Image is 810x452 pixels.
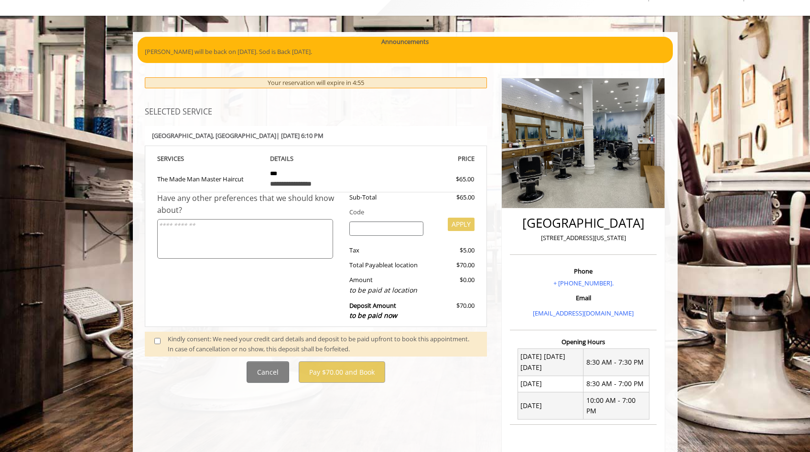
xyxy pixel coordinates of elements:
div: to be paid at location [349,285,423,295]
td: [DATE] [DATE] [DATE] [518,348,583,376]
div: Kindly consent: We need your credit card details and deposit to be paid upfront to book this appo... [168,334,477,354]
h2: [GEOGRAPHIC_DATA] [512,216,654,230]
button: Pay $70.00 and Book [299,361,385,383]
div: $70.00 [431,260,475,270]
th: PRICE [369,153,475,164]
div: $65.00 [431,192,475,202]
div: Have any other preferences that we should know about? [157,192,343,217]
div: $65.00 [421,174,474,184]
button: Cancel [247,361,289,383]
p: [PERSON_NAME] will be back on [DATE]. Sod is Back [DATE]. [145,47,666,57]
p: [STREET_ADDRESS][US_STATE] [512,233,654,243]
h3: Opening Hours [510,338,657,345]
span: , [GEOGRAPHIC_DATA] [213,131,276,140]
b: [GEOGRAPHIC_DATA] | [DATE] 6:10 PM [152,131,324,140]
div: Amount [342,275,431,295]
td: [DATE] [518,376,583,392]
div: $0.00 [431,275,475,295]
div: Code [342,207,475,217]
td: 8:30 AM - 7:00 PM [583,376,649,392]
td: The Made Man Master Haircut [157,164,263,192]
b: Announcements [381,37,429,47]
div: Your reservation will expire in 4:55 [145,77,487,88]
div: Sub-Total [342,192,431,202]
h3: SELECTED SERVICE [145,108,487,116]
a: + [PHONE_NUMBER]. [553,279,614,287]
h3: Phone [512,268,654,274]
h3: Email [512,294,654,301]
td: 10:00 AM - 7:00 PM [583,392,649,420]
button: APPLY [448,218,475,231]
th: DETAILS [263,153,369,164]
span: at location [388,261,418,269]
td: [DATE] [518,392,583,420]
span: S [181,154,184,163]
div: Total Payable [342,260,431,270]
th: SERVICE [157,153,263,164]
a: [EMAIL_ADDRESS][DOMAIN_NAME] [533,309,634,317]
span: to be paid now [349,311,397,320]
div: Tax [342,245,431,255]
div: $5.00 [431,245,475,255]
b: Deposit Amount [349,301,397,320]
div: $70.00 [431,301,475,321]
td: 8:30 AM - 7:30 PM [583,348,649,376]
